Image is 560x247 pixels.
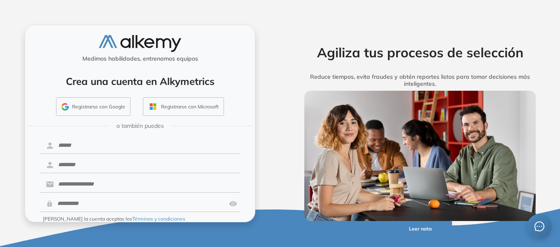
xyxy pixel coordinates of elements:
[132,215,185,223] button: Términos y condiciones
[292,45,548,60] h2: Agiliza tus procesos de selección
[229,196,237,212] img: asd
[99,35,181,52] img: logo-alkemy
[534,221,544,231] span: message
[304,91,536,221] img: img-more-info
[143,97,224,116] button: Registrarse con Microsoft
[56,97,131,116] button: Registrarse con Google
[61,103,69,111] img: GMAIL_ICON
[388,221,452,237] button: Leer nota
[117,122,164,130] span: o también puedes
[36,75,244,87] h4: Crea una cuenta en Alkymetrics
[28,55,252,62] h5: Medimos habilidades, entrenamos equipos
[148,102,158,111] img: OUTLOOK_ICON
[43,215,185,223] span: [PERSON_NAME] la cuenta aceptas los
[292,73,548,87] h5: Reduce tiempos, evita fraudes y obtén reportes listos para tomar decisiones más inteligentes.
